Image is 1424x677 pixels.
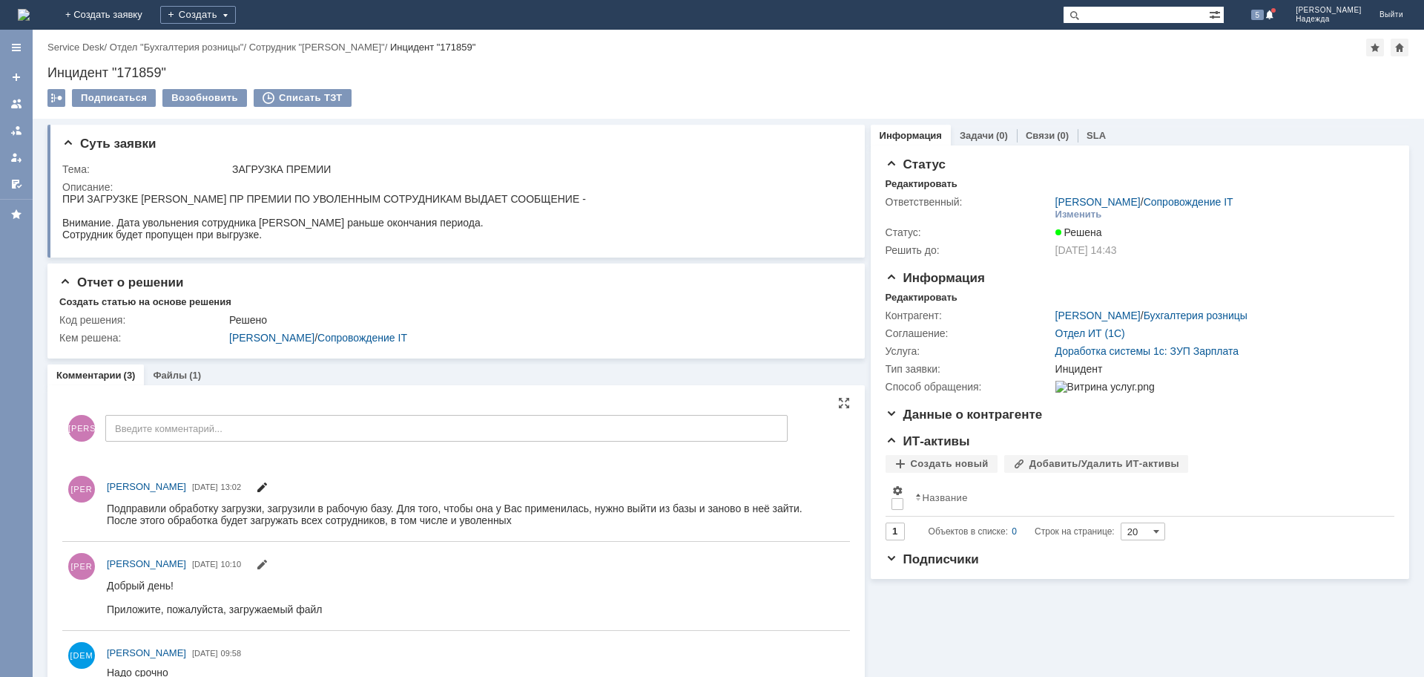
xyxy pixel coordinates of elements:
a: Заявки на командах [4,92,28,116]
span: [PERSON_NAME] [1296,6,1362,15]
a: Комментарии [56,370,122,381]
div: (0) [996,130,1008,141]
div: Редактировать [886,292,957,304]
img: Витрина услуг.png [1055,381,1155,393]
a: Сопровождение IT [317,332,407,344]
a: Информация [880,130,942,141]
span: [DATE] [192,560,218,569]
a: [PERSON_NAME] [107,480,186,494]
div: (1) [189,370,201,381]
a: Перейти на домашнюю страницу [18,9,30,21]
div: Добавить в избранное [1366,39,1384,56]
div: Статус: [886,226,1052,238]
a: Связи [1026,130,1055,141]
a: Сотрудник "[PERSON_NAME]" [249,42,385,53]
a: Отдел "Бухгалтерия розницы" [110,42,244,53]
div: Контрагент: [886,310,1052,321]
div: Способ обращения: [886,381,1052,393]
span: Редактировать [256,483,268,495]
span: [DATE] [192,483,218,491]
a: Отдел ИТ (1С) [1055,327,1125,339]
div: / [47,42,110,53]
a: Заявки в моей ответственности [4,119,28,143]
div: Изменить [1055,209,1102,220]
div: Инцидент [1055,363,1387,375]
span: [PERSON_NAME] [107,481,186,492]
div: Инцидент "171859" [47,65,1409,80]
span: [PERSON_NAME] [68,415,95,442]
div: Сделать домашней страницей [1391,39,1408,56]
div: Создать статью на основе решения [59,296,231,308]
a: SLA [1087,130,1106,141]
a: [PERSON_NAME] [229,332,314,344]
div: Кем решена: [59,332,226,344]
div: ЗАГРУЗКА ПРЕМИИ [232,163,842,175]
span: Решена [1055,226,1102,238]
span: [PERSON_NAME] [107,647,186,658]
span: Подписчики [886,552,979,566]
div: (3) [124,370,136,381]
div: Название [923,492,968,503]
span: Данные о контрагенте [886,408,1043,422]
div: Услуга: [886,345,1052,357]
a: Сопровождение IT [1144,196,1233,208]
div: Тип заявки: [886,363,1052,375]
div: / [229,332,842,344]
span: Отчет о решении [59,275,183,290]
a: [PERSON_NAME] [107,557,186,572]
a: Создать заявку [4,65,28,89]
div: / [1055,196,1233,208]
div: Тема: [62,163,229,175]
span: 13:02 [221,483,242,491]
a: [PERSON_NAME] [1055,310,1141,321]
div: Соглашение: [886,327,1052,339]
div: / [1055,310,1247,321]
span: Надежда [1296,15,1362,24]
div: (0) [1057,130,1069,141]
span: ИТ-активы [886,434,970,448]
a: Задачи [960,130,994,141]
div: Создать [160,6,236,24]
span: [DATE] [192,649,218,658]
span: Расширенный поиск [1209,7,1224,21]
span: Информация [886,271,985,285]
th: Название [909,479,1382,517]
span: [PERSON_NAME] [107,558,186,569]
a: Мои согласования [4,172,28,196]
a: Доработка системы 1с: ЗУП Зарплата [1055,345,1239,357]
span: 5 [1251,10,1265,20]
i: Строк на странице: [929,523,1115,540]
span: Объектов в списке: [929,526,1008,537]
span: [DATE] 14:43 [1055,244,1117,256]
span: Суть заявки [62,137,156,151]
div: / [110,42,249,53]
div: Работа с массовостью [47,89,65,107]
img: logo [18,9,30,21]
span: 10:10 [221,560,242,569]
div: Код решения: [59,314,226,326]
div: Решить до: [886,244,1052,256]
a: Мои заявки [4,145,28,169]
a: Бухгалтерия розницы [1144,310,1247,321]
div: Редактировать [886,178,957,190]
div: Ответственный: [886,196,1052,208]
a: [PERSON_NAME] [1055,196,1141,208]
div: / [249,42,390,53]
span: 09:58 [221,649,242,658]
div: Описание: [62,181,845,193]
div: Инцидент "171859" [390,42,475,53]
span: Настройки [891,485,903,497]
a: Service Desk [47,42,105,53]
span: Статус [886,157,946,171]
a: Файлы [153,370,187,381]
div: 0 [1012,523,1017,540]
div: Решено [229,314,842,326]
div: На всю страницу [838,397,850,409]
a: [PERSON_NAME] [107,646,186,661]
span: Редактировать [256,560,268,572]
